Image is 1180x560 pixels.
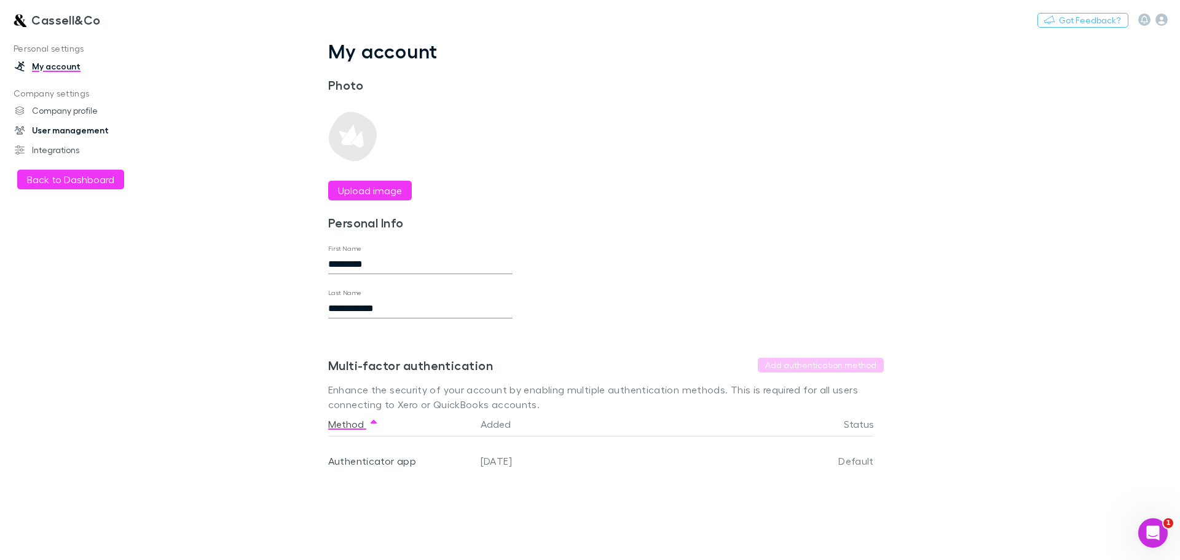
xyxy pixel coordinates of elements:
iframe: Intercom live chat [1138,518,1168,548]
button: Added [481,412,525,436]
h3: Photo [328,77,513,92]
button: Back to Dashboard [17,170,124,189]
label: Last Name [328,288,362,298]
a: My account [2,57,166,76]
button: Status [844,412,889,436]
p: Enhance the security of your account by enabling multiple authentication methods. This is require... [328,382,884,412]
p: Company settings [2,86,166,101]
div: Default [763,436,874,486]
a: Integrations [2,140,166,160]
img: Cassell&Co's Logo [12,12,26,27]
a: Company profile [2,101,166,120]
label: First Name [328,244,362,253]
button: Add authentication method [758,358,884,373]
span: 1 [1163,518,1173,528]
button: Upload image [328,181,412,200]
div: Authenticator app [328,436,471,486]
button: Got Feedback? [1037,13,1128,28]
h3: Cassell&Co [31,12,101,27]
button: Method [328,412,379,436]
h3: Multi-factor authentication [328,358,493,373]
h1: My account [328,39,884,63]
img: Preview [328,112,377,161]
div: [DATE] [476,436,763,486]
h3: Personal Info [328,215,513,230]
p: Personal settings [2,41,166,57]
a: Cassell&Co [5,5,108,34]
label: Upload image [338,183,402,198]
a: User management [2,120,166,140]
